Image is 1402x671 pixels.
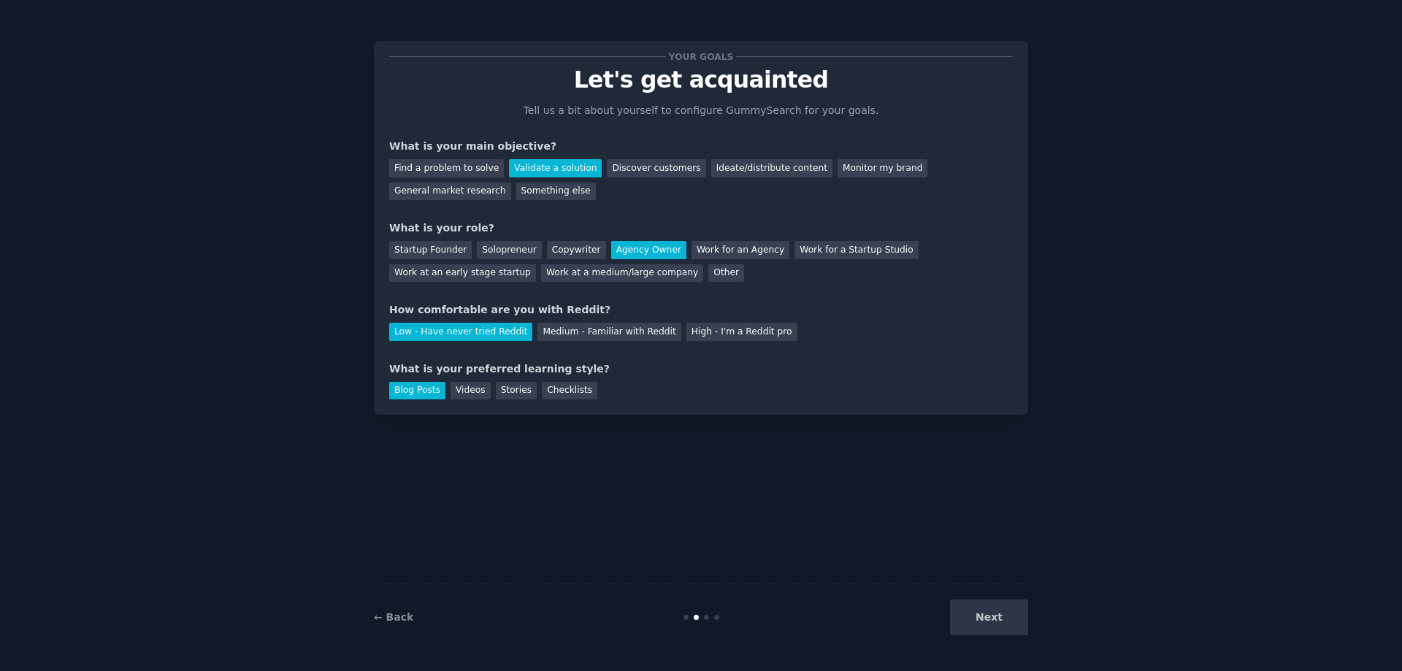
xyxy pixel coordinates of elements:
[389,264,536,283] div: Work at an early stage startup
[542,382,597,400] div: Checklists
[389,382,445,400] div: Blog Posts
[389,323,532,341] div: Low - Have never tried Reddit
[686,323,797,341] div: High - I'm a Reddit pro
[711,159,832,177] div: Ideate/distribute content
[477,241,541,259] div: Solopreneur
[692,241,789,259] div: Work for an Agency
[666,49,736,64] span: Your goals
[517,103,885,118] p: Tell us a bit about yourself to configure GummySearch for your goals.
[496,382,537,400] div: Stories
[547,241,606,259] div: Copywriter
[451,382,491,400] div: Videos
[389,67,1013,93] p: Let's get acquainted
[541,264,703,283] div: Work at a medium/large company
[374,611,413,623] a: ← Back
[389,221,1013,236] div: What is your role?
[389,302,1013,318] div: How comfortable are you with Reddit?
[389,159,504,177] div: Find a problem to solve
[607,159,705,177] div: Discover customers
[708,264,744,283] div: Other
[389,139,1013,154] div: What is your main objective?
[537,323,681,341] div: Medium - Familiar with Reddit
[389,183,511,201] div: General market research
[838,159,927,177] div: Monitor my brand
[611,241,686,259] div: Agency Owner
[389,241,472,259] div: Startup Founder
[389,361,1013,377] div: What is your preferred learning style?
[516,183,596,201] div: Something else
[794,241,918,259] div: Work for a Startup Studio
[509,159,602,177] div: Validate a solution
